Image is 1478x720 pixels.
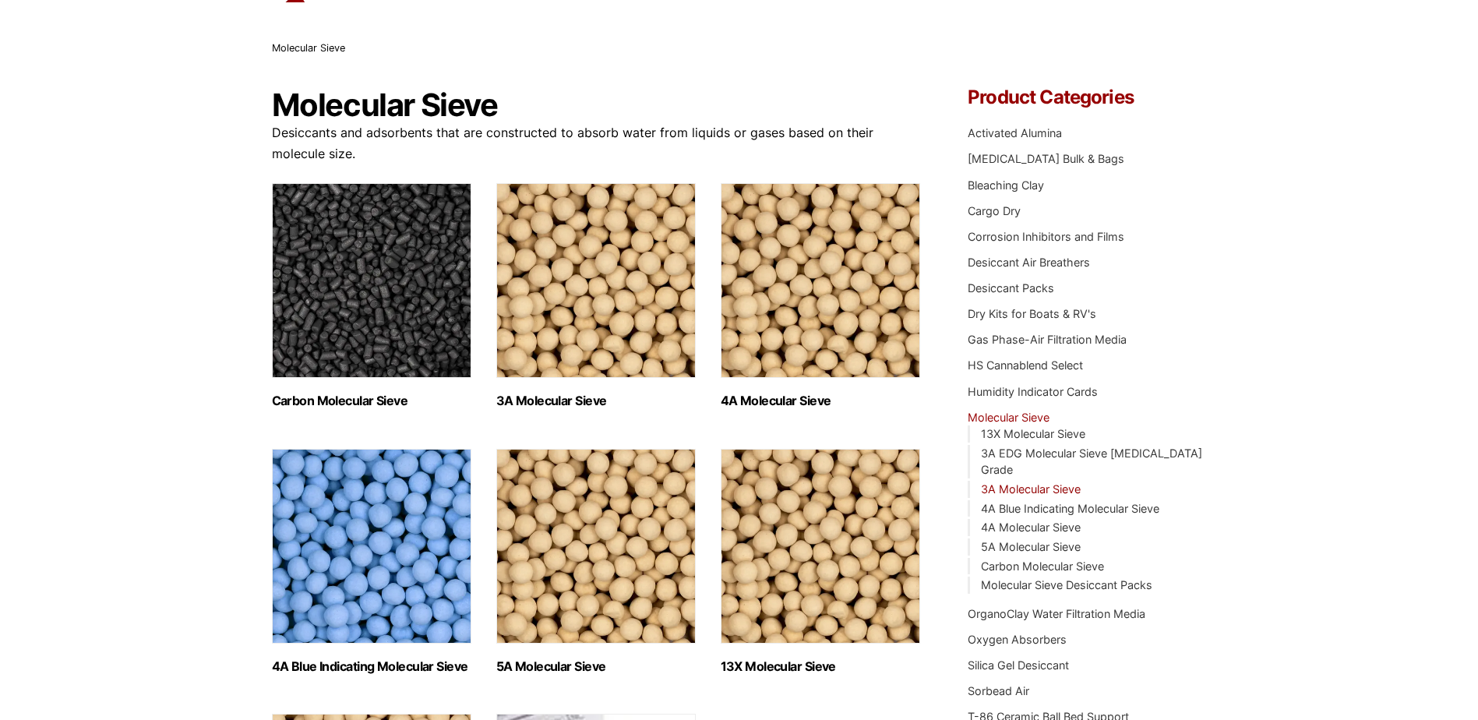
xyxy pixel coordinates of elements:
[981,559,1104,573] a: Carbon Molecular Sieve
[968,607,1145,620] a: OrganoClay Water Filtration Media
[981,446,1202,477] a: 3A EDG Molecular Sieve [MEDICAL_DATA] Grade
[272,88,922,122] h1: Molecular Sieve
[981,502,1159,515] a: 4A Blue Indicating Molecular Sieve
[272,183,471,378] img: Carbon Molecular Sieve
[721,449,920,674] a: Visit product category 13X Molecular Sieve
[272,659,471,674] h2: 4A Blue Indicating Molecular Sieve
[968,411,1049,424] a: Molecular Sieve
[968,88,1206,107] h4: Product Categories
[968,385,1098,398] a: Humidity Indicator Cards
[496,394,696,408] h2: 3A Molecular Sieve
[981,482,1081,496] a: 3A Molecular Sieve
[721,183,920,378] img: 4A Molecular Sieve
[968,281,1054,295] a: Desiccant Packs
[968,230,1124,243] a: Corrosion Inhibitors and Films
[721,394,920,408] h2: 4A Molecular Sieve
[721,659,920,674] h2: 13X Molecular Sieve
[968,633,1067,646] a: Oxygen Absorbers
[968,684,1029,697] a: Sorbead Air
[721,183,920,408] a: Visit product category 4A Molecular Sieve
[496,183,696,408] a: Visit product category 3A Molecular Sieve
[981,540,1081,553] a: 5A Molecular Sieve
[981,578,1152,591] a: Molecular Sieve Desiccant Packs
[968,152,1124,165] a: [MEDICAL_DATA] Bulk & Bags
[496,659,696,674] h2: 5A Molecular Sieve
[968,204,1021,217] a: Cargo Dry
[968,307,1096,320] a: Dry Kits for Boats & RV's
[272,42,345,54] span: Molecular Sieve
[272,394,471,408] h2: Carbon Molecular Sieve
[272,449,471,644] img: 4A Blue Indicating Molecular Sieve
[968,658,1069,672] a: Silica Gel Desiccant
[272,122,922,164] p: Desiccants and adsorbents that are constructed to absorb water from liquids or gases based on the...
[496,449,696,644] img: 5A Molecular Sieve
[968,256,1090,269] a: Desiccant Air Breathers
[981,427,1085,440] a: 13X Molecular Sieve
[968,126,1062,139] a: Activated Alumina
[968,333,1127,346] a: Gas Phase-Air Filtration Media
[968,358,1083,372] a: HS Cannablend Select
[721,449,920,644] img: 13X Molecular Sieve
[272,449,471,674] a: Visit product category 4A Blue Indicating Molecular Sieve
[981,521,1081,534] a: 4A Molecular Sieve
[968,178,1044,192] a: Bleaching Clay
[272,183,471,408] a: Visit product category Carbon Molecular Sieve
[496,183,696,378] img: 3A Molecular Sieve
[496,449,696,674] a: Visit product category 5A Molecular Sieve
